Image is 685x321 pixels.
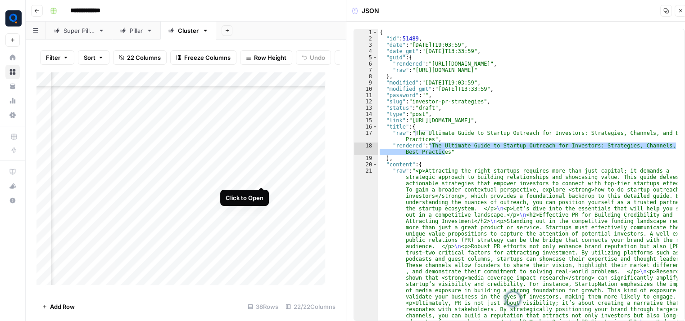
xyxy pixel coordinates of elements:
[5,10,22,27] img: Qubit - SEO Logo
[127,53,161,62] span: 22 Columns
[354,117,378,124] div: 15
[354,155,378,161] div: 19
[354,98,378,105] div: 12
[372,29,377,36] span: Toggle code folding, rows 1 through 362
[354,42,378,48] div: 3
[354,48,378,54] div: 4
[160,22,216,40] a: Cluster
[78,50,109,65] button: Sort
[184,53,231,62] span: Freeze Columns
[130,26,143,35] div: Pillar
[372,54,377,61] span: Toggle code folding, rows 5 through 8
[244,299,282,314] div: 38 Rows
[354,67,378,73] div: 7
[372,161,377,168] span: Toggle code folding, rows 20 through 25
[64,26,95,35] div: Super Pillar
[5,65,20,79] a: Browse
[5,193,20,208] button: Help + Support
[112,22,160,40] a: Pillar
[282,299,339,314] div: 22/22 Columns
[5,79,20,94] a: Your Data
[170,50,236,65] button: Freeze Columns
[354,73,378,80] div: 8
[226,193,263,202] div: Click to Open
[5,94,20,108] a: Usage
[296,50,331,65] button: Undo
[6,179,19,193] div: What's new?
[310,53,325,62] span: Undo
[354,29,378,36] div: 1
[372,124,377,130] span: Toggle code folding, rows 16 through 19
[354,92,378,98] div: 11
[354,80,378,86] div: 9
[46,22,112,40] a: Super Pillar
[354,105,378,111] div: 13
[113,50,167,65] button: 22 Columns
[354,54,378,61] div: 5
[36,299,80,314] button: Add Row
[40,50,74,65] button: Filter
[354,161,378,168] div: 20
[178,26,199,35] div: Cluster
[50,302,75,311] span: Add Row
[354,124,378,130] div: 16
[46,53,60,62] span: Filter
[5,179,20,193] button: What's new?
[5,165,20,179] a: AirOps Academy
[5,50,20,65] a: Home
[354,111,378,117] div: 14
[352,6,379,15] div: JSON
[5,108,20,122] a: Settings
[354,143,378,155] div: 18
[354,36,378,42] div: 2
[354,86,378,92] div: 10
[354,61,378,67] div: 6
[5,7,20,30] button: Workspace: Qubit - SEO
[84,53,95,62] span: Sort
[254,53,286,62] span: Row Height
[240,50,292,65] button: Row Height
[354,130,378,143] div: 17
